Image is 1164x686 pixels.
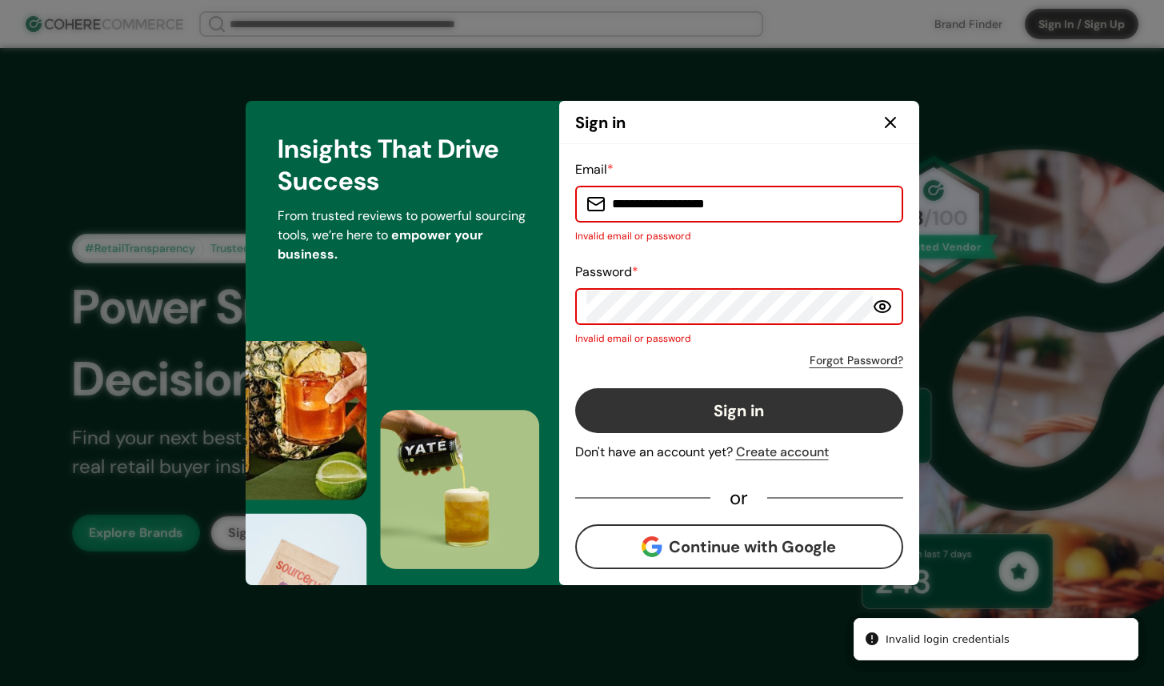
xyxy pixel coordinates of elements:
button: Sign in [575,388,903,433]
div: Don't have an account yet? [575,443,903,462]
label: Password [575,263,638,280]
label: Email [575,161,614,178]
div: Create account [736,443,829,462]
div: Insights That Drive Success [278,133,527,197]
div: or [710,491,767,505]
p: From trusted reviews to powerful sourcing tools, we’re here to [278,207,527,264]
a: Forgot Password? [810,352,903,369]
p: Invalid email or password [575,229,903,243]
p: Invalid email or password [575,331,903,346]
div: Sign in [575,110,626,134]
button: Continue with Google [575,524,903,569]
